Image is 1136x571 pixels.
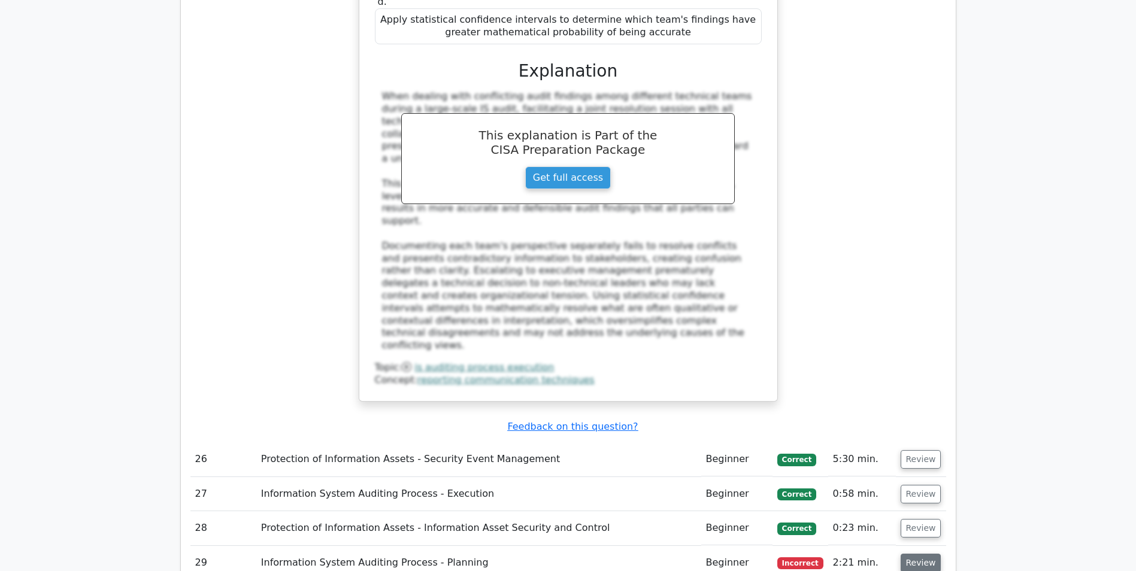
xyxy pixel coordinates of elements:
[382,61,755,81] h3: Explanation
[414,362,554,373] a: is auditing process execution
[777,488,816,500] span: Correct
[701,511,773,545] td: Beginner
[525,166,611,189] a: Get full access
[901,485,941,503] button: Review
[417,374,595,385] a: reporting communication techniques
[701,477,773,511] td: Beginner
[190,511,256,545] td: 28
[375,8,762,44] div: Apply statistical confidence intervals to determine which team's findings have greater mathematic...
[777,557,823,569] span: Incorrect
[382,90,755,352] div: When dealing with conflicting audit findings among different technical teams during a large-scale...
[828,511,896,545] td: 0:23 min.
[375,362,762,374] div: Topic:
[701,442,773,476] td: Beginner
[256,477,701,511] td: Information System Auditing Process - Execution
[256,511,701,545] td: Protection of Information Assets - Information Asset Security and Control
[901,519,941,537] button: Review
[256,442,701,476] td: Protection of Information Assets - Security Event Management
[190,442,256,476] td: 26
[375,374,762,387] div: Concept:
[828,442,896,476] td: 5:30 min.
[777,454,816,466] span: Correct
[901,450,941,469] button: Review
[507,421,638,432] a: Feedback on this question?
[190,477,256,511] td: 27
[828,477,896,511] td: 0:58 min.
[777,523,816,534] span: Correct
